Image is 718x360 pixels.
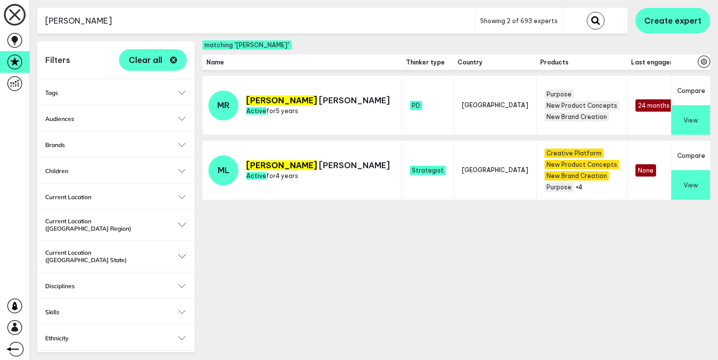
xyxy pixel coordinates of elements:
[45,217,187,232] button: Current Location ([GEOGRAPHIC_DATA] Region)
[45,141,187,149] button: Brands
[202,40,291,50] span: matching "michelle"
[246,107,298,115] span: for 5 years
[246,172,298,180] span: for 4 years
[246,160,317,170] mark: [PERSON_NAME]
[45,308,187,316] button: Skills
[575,183,582,191] button: +4
[45,55,70,65] h1: Filters
[545,171,609,180] span: New Brand Creation
[246,160,390,170] p: [PERSON_NAME]
[671,105,710,135] button: View
[540,59,623,66] span: Products
[671,170,710,200] button: View
[45,89,187,96] button: Tags
[119,49,187,71] button: Clear all
[218,165,230,175] span: ML
[635,8,710,33] button: Create expert
[545,182,574,192] span: Purpose
[246,95,317,105] mark: [PERSON_NAME]
[644,16,701,26] span: Create expert
[45,167,187,175] button: Children
[206,59,398,66] span: Name
[462,166,528,174] span: [GEOGRAPHIC_DATA]
[671,76,710,105] button: Compare
[45,193,187,201] button: Current Location
[462,101,528,109] span: [GEOGRAPHIC_DATA]
[480,17,558,25] span: Showing 2 of 693 experts
[246,107,266,115] span: Active
[45,249,187,264] button: Current Location ([GEOGRAPHIC_DATA] State)
[545,101,619,110] span: New Product Concepts
[45,115,187,122] button: Audiences
[545,160,619,169] span: New Product Concepts
[458,59,532,66] span: Country
[410,101,422,110] span: PD
[545,149,603,158] span: Creative Platform
[671,141,710,170] button: Compare
[545,90,574,99] span: Purpose
[406,59,450,66] span: Thinker type
[635,99,677,112] span: 24 months +
[217,100,230,110] span: MR
[45,334,187,342] button: Ethnicity
[129,56,162,64] span: Clear all
[45,282,187,290] button: Disciplines
[635,164,656,177] span: None
[410,166,446,175] span: Strategist
[246,172,266,180] span: Active
[545,112,609,121] span: New Brand Creation
[37,9,475,33] input: Search for name, tags and keywords here...
[631,59,686,66] span: Last engagement
[246,95,390,105] p: [PERSON_NAME]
